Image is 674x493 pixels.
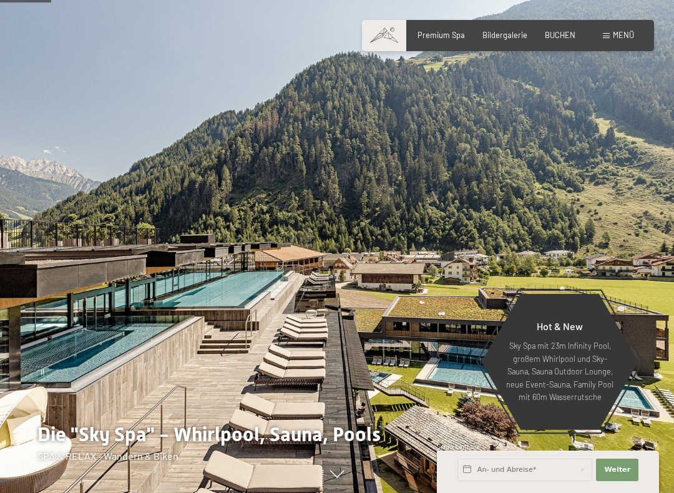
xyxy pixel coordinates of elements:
[481,293,639,431] a: Hot & New Sky Spa mit 23m Infinity Pool, großem Whirlpool und Sky-Sauna, Sauna Outdoor Lounge, ne...
[545,30,575,40] a: BUCHEN
[506,339,614,403] p: Sky Spa mit 23m Infinity Pool, großem Whirlpool und Sky-Sauna, Sauna Outdoor Lounge, neue Event-S...
[613,30,634,40] span: Menü
[604,465,630,475] span: Weiter
[437,443,480,451] span: Schnellanfrage
[482,30,527,40] a: Bildergalerie
[537,320,583,332] span: Hot & New
[596,459,638,481] button: Weiter
[418,30,465,40] a: Premium Spa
